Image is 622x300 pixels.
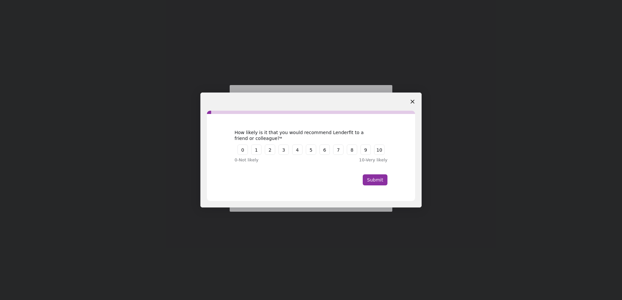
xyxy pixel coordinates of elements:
[265,144,275,155] button: 2
[278,144,289,155] button: 3
[403,93,422,111] span: Close survey
[363,174,387,185] button: Submit
[360,144,371,155] button: 9
[333,144,344,155] button: 7
[347,144,357,155] button: 8
[374,144,385,155] button: 10
[235,130,378,141] div: How likely is it that you would recommend Lenderfit to a friend or colleague?
[306,144,316,155] button: 5
[319,144,330,155] button: 6
[292,144,303,155] button: 4
[237,144,248,155] button: 0
[235,157,293,163] div: 0 - Not likely
[329,157,387,163] div: 10 - Very likely
[251,144,262,155] button: 1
